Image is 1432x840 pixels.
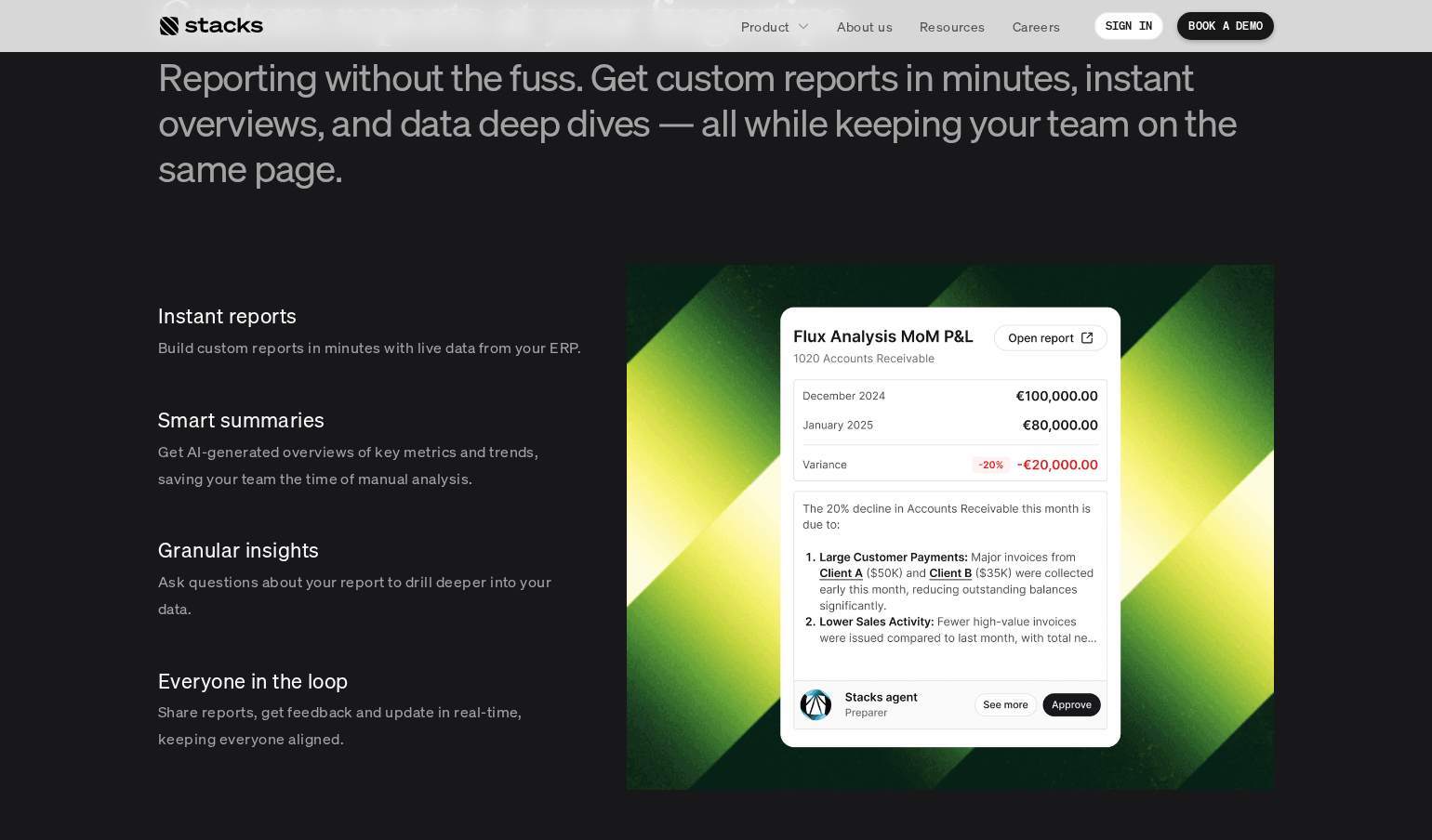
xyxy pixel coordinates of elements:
a: BOOK A DEMO [1177,12,1274,40]
p: About us [837,17,893,36]
h3: Reporting without the fuss. Get custom reports in minutes, instant overviews, and data deep dives... [158,54,1274,191]
p: Resources [920,17,986,36]
a: SIGN IN [1094,12,1164,40]
p: Granular insights [158,536,582,565]
p: Build custom reports in minutes with live data from your ERP. [158,335,582,361]
p: Product [741,17,790,36]
a: About us [826,9,904,43]
p: Ask questions about your report to drill deeper into your data. [158,569,582,623]
p: Get AI-generated overviews of key metrics and trends, saving your team the time of manual analysis. [158,439,582,492]
p: Share reports, get feedback and update in real-time, keeping everyone aligned. [158,699,582,753]
p: BOOK A DEMO [1188,20,1263,33]
p: Everyone in the loop [158,667,582,696]
a: Careers [1001,9,1072,43]
p: SIGN IN [1106,20,1153,33]
p: Instant reports [158,302,582,331]
a: Resources [908,9,997,43]
p: Smart summaries [158,406,582,435]
a: Privacy Policy [219,354,301,367]
p: Careers [1013,17,1061,36]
